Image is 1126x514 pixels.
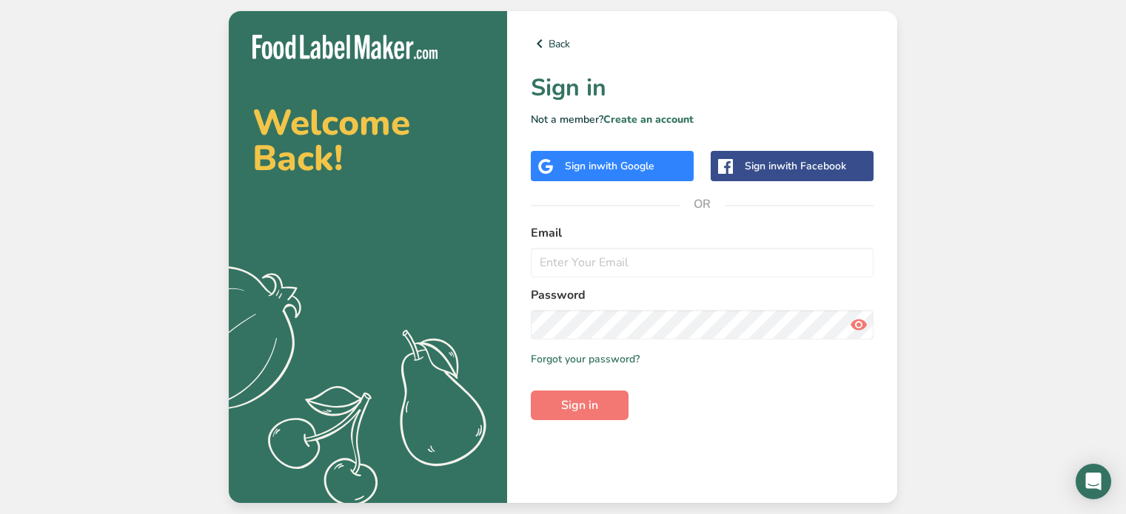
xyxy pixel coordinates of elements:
span: with Facebook [777,159,846,173]
input: Enter Your Email [531,248,874,277]
label: Password [531,286,874,304]
a: Forgot your password? [531,351,640,367]
div: Sign in [745,158,846,174]
span: with Google [597,159,654,173]
a: Back [531,35,874,53]
h2: Welcome Back! [252,105,483,176]
img: Food Label Maker [252,35,438,59]
button: Sign in [531,390,629,420]
div: Open Intercom Messenger [1076,464,1111,499]
span: Sign in [561,396,598,414]
p: Not a member? [531,112,874,127]
div: Sign in [565,158,654,174]
a: Create an account [603,112,694,126]
label: Email [531,224,874,242]
h1: Sign in [531,70,874,106]
span: OR [680,182,725,226]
